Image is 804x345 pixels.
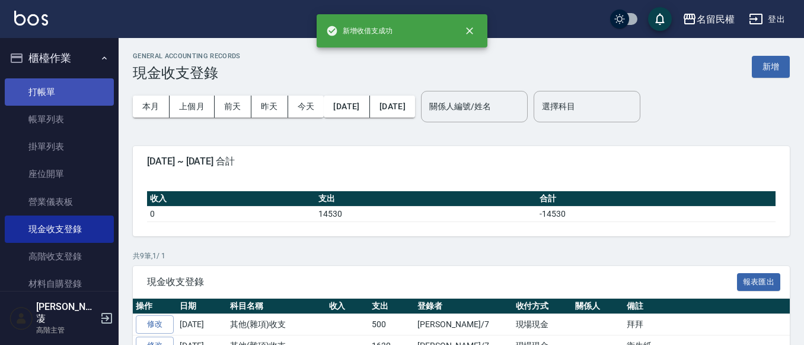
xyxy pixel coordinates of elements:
[227,314,326,335] td: 其他(雜項)收支
[737,276,781,287] a: 報表匯出
[147,156,776,167] span: [DATE] ~ [DATE] 合計
[326,299,369,314] th: 收入
[36,301,97,325] h5: [PERSON_NAME]蓤
[147,191,315,207] th: 收入
[147,206,315,221] td: 0
[369,314,414,335] td: 500
[133,65,241,81] h3: 現金收支登錄
[744,8,790,30] button: 登出
[752,56,790,78] button: 新增
[414,314,512,335] td: [PERSON_NAME]/7
[133,96,170,118] button: 本月
[133,251,790,261] p: 共 9 筆, 1 / 1
[215,96,251,118] button: 前天
[513,314,573,335] td: 現場現金
[177,314,227,335] td: [DATE]
[369,299,414,314] th: 支出
[370,96,415,118] button: [DATE]
[5,216,114,243] a: 現金收支登錄
[5,106,114,133] a: 帳單列表
[324,96,369,118] button: [DATE]
[572,299,624,314] th: 關係人
[414,299,512,314] th: 登錄者
[5,43,114,74] button: 櫃檯作業
[36,325,97,335] p: 高階主管
[5,243,114,270] a: 高階收支登錄
[147,276,737,288] span: 現金收支登錄
[288,96,324,118] button: 今天
[737,273,781,292] button: 報表匯出
[5,270,114,297] a: 材料自購登錄
[177,299,227,314] th: 日期
[315,206,537,221] td: 14530
[133,52,241,60] h2: GENERAL ACCOUNTING RECORDS
[9,306,33,330] img: Person
[227,299,326,314] th: 科目名稱
[14,11,48,26] img: Logo
[537,206,776,221] td: -14530
[537,191,776,207] th: 合計
[5,78,114,106] a: 打帳單
[752,61,790,72] a: 新增
[326,25,393,37] span: 新增收借支成功
[457,18,483,44] button: close
[5,160,114,188] a: 座位開單
[251,96,288,118] button: 昨天
[170,96,215,118] button: 上個月
[136,315,174,334] a: 修改
[648,7,672,31] button: save
[5,133,114,160] a: 掛單列表
[697,12,735,27] div: 名留民權
[5,188,114,216] a: 營業儀表板
[133,299,177,314] th: 操作
[678,7,739,31] button: 名留民權
[315,191,537,207] th: 支出
[513,299,573,314] th: 收付方式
